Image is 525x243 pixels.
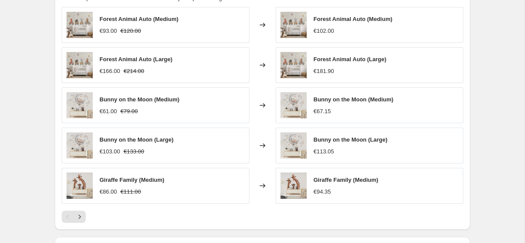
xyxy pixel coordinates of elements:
img: 7_e7c5a8c4-76b3-41f6-b3c0-8eeaab4b01a7_80x.jpg [66,92,93,118]
span: Bunny on the Moon (Large) [314,136,388,143]
div: €113.05 [314,147,334,156]
div: €103.00 [100,147,120,156]
img: nursery-wallpaper-smart-object-mockup-NW1011_a5e41c03-55d5-49ee-8932-5a27fa3f213f_80x.jpg [280,52,307,78]
img: 7_e7c5a8c4-76b3-41f6-b3c0-8eeaab4b01a7_80x.jpg [66,132,93,159]
span: Forest Animal Auto (Large) [314,56,387,62]
strike: €79.00 [120,107,138,116]
span: Giraffe Family (Medium) [100,177,164,183]
div: €181.90 [314,67,334,76]
img: 5_4f2e2582-0693-4eca-a70e-71f9732bca98_80x.jpg [280,173,307,199]
nav: Pagination [62,211,86,223]
div: €94.35 [314,187,331,196]
img: 5_4f2e2582-0693-4eca-a70e-71f9732bca98_80x.jpg [66,173,93,199]
img: nursery-wallpaper-smart-object-mockup-NW1011_a5e41c03-55d5-49ee-8932-5a27fa3f213f_80x.jpg [280,12,307,38]
div: €61.00 [100,107,117,116]
div: €166.00 [100,67,120,76]
span: Bunny on the Moon (Medium) [314,96,394,103]
span: Bunny on the Moon (Medium) [100,96,180,103]
div: €67.15 [314,107,331,116]
span: Forest Animal Auto (Large) [100,56,173,62]
img: 7_e7c5a8c4-76b3-41f6-b3c0-8eeaab4b01a7_80x.jpg [280,92,307,118]
span: Giraffe Family (Medium) [314,177,378,183]
div: €93.00 [100,27,117,35]
img: 7_e7c5a8c4-76b3-41f6-b3c0-8eeaab4b01a7_80x.jpg [280,132,307,159]
span: Forest Animal Auto (Medium) [314,16,392,22]
span: Forest Animal Auto (Medium) [100,16,178,22]
span: Bunny on the Moon (Large) [100,136,174,143]
strike: €120.00 [120,27,141,35]
strike: €133.00 [124,147,144,156]
strike: €111.00 [120,187,141,196]
img: nursery-wallpaper-smart-object-mockup-NW1011_a5e41c03-55d5-49ee-8932-5a27fa3f213f_80x.jpg [66,52,93,78]
button: Next [73,211,86,223]
div: €102.00 [314,27,334,35]
img: nursery-wallpaper-smart-object-mockup-NW1011_a5e41c03-55d5-49ee-8932-5a27fa3f213f_80x.jpg [66,12,93,38]
div: €86.00 [100,187,117,196]
strike: €214.00 [124,67,144,76]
